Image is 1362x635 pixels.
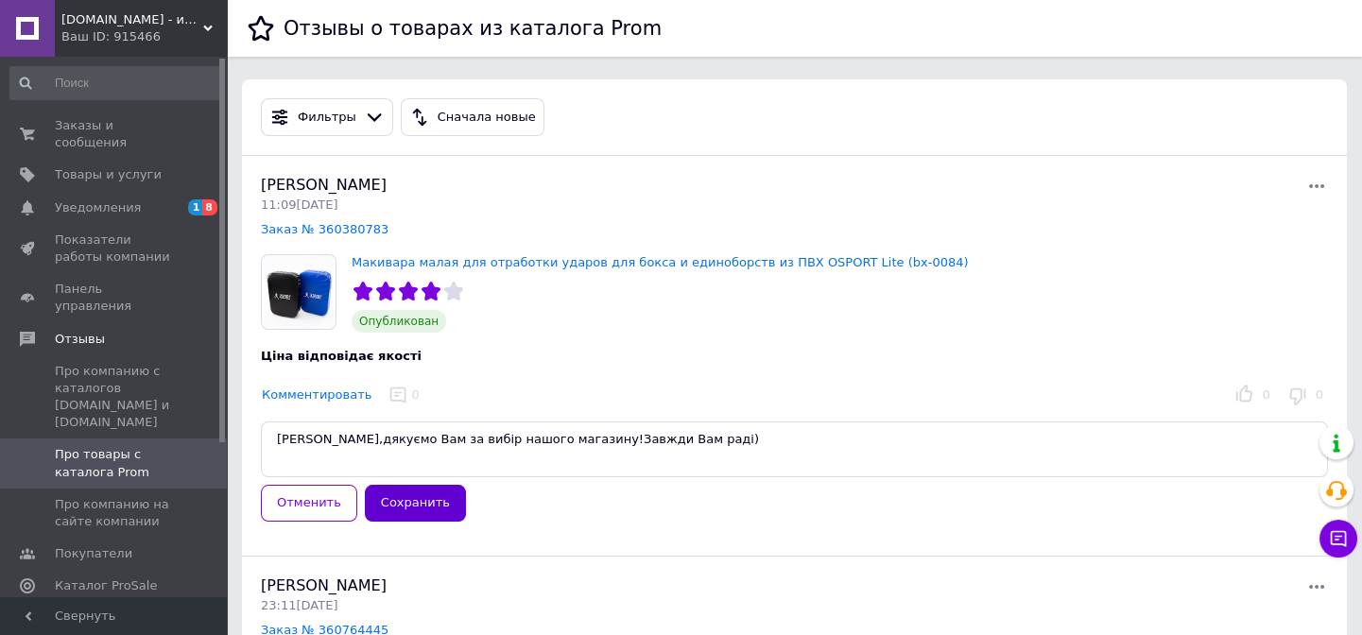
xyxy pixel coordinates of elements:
[284,17,662,40] h1: Отзывы о товарах из каталога Prom
[261,576,387,594] span: [PERSON_NAME]
[188,199,203,215] span: 1
[61,28,227,45] div: Ваш ID: 915466
[55,331,105,348] span: Отзывы
[261,98,393,136] button: Фильтры
[365,485,466,522] button: Сохранить
[352,255,969,269] a: Макивара малая для отработки ударов для бокса и единоборств из ПВХ OSPORT Lite (bx-0084)
[261,386,372,405] button: Комментировать
[262,255,336,329] img: Макивара малая для отработки ударов для бокса и единоборств из ПВХ OSPORT Lite (bx-0084)
[261,485,357,522] button: Отменить
[261,176,387,194] span: [PERSON_NAME]
[352,310,446,333] span: Опубликован
[9,66,222,100] input: Поиск
[261,222,388,236] a: Заказ № 360380783
[55,496,175,530] span: Про компанию на сайте компании
[55,117,175,151] span: Заказы и сообщения
[202,199,217,215] span: 8
[55,363,175,432] span: Про компанию с каталогов [DOMAIN_NAME] и [DOMAIN_NAME]
[261,349,422,363] span: Ціна відповідає якості
[61,11,203,28] span: OSPORT.UA - интернет магазин спортивных товаров
[294,108,360,128] div: Фильтры
[401,98,544,136] button: Сначала новые
[55,446,175,480] span: Про товары с каталога Prom
[434,108,540,128] div: Сначала новые
[261,421,1328,477] textarea: [PERSON_NAME],дякуємо Вам за вибір нашого магазину!Завжди Вам раді)
[1319,520,1357,558] button: Чат с покупателем
[55,166,162,183] span: Товары и услуги
[261,197,337,212] span: 11:09[DATE]
[55,545,132,562] span: Покупатели
[55,199,141,216] span: Уведомления
[55,281,175,315] span: Панель управления
[55,577,157,594] span: Каталог ProSale
[261,598,337,612] span: 23:11[DATE]
[55,232,175,266] span: Показатели работы компании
